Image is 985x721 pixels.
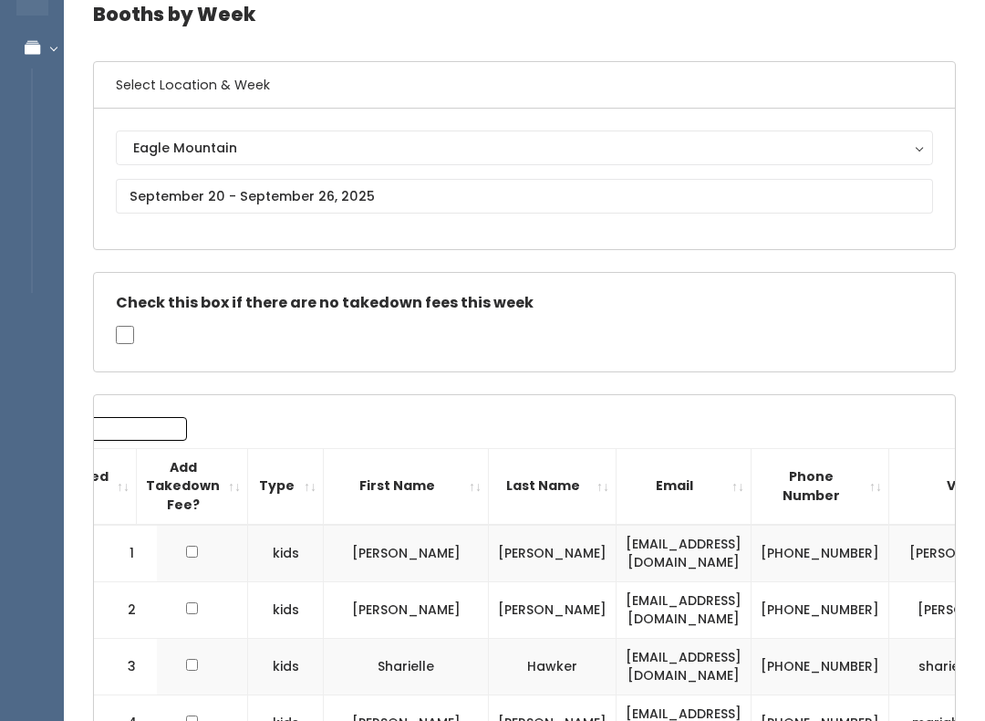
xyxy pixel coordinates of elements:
[752,526,889,583] td: [PHONE_NUMBER]
[116,296,933,312] h5: Check this box if there are no takedown fees this week
[489,526,617,583] td: [PERSON_NAME]
[133,139,916,159] div: Eagle Mountain
[617,639,752,695] td: [EMAIL_ADDRESS][DOMAIN_NAME]
[94,582,158,639] td: 2
[324,582,489,639] td: [PERSON_NAME]
[489,449,617,525] th: Last Name: activate to sort column ascending
[248,582,324,639] td: kids
[752,449,889,525] th: Phone Number: activate to sort column ascending
[248,526,324,583] td: kids
[617,449,752,525] th: Email: activate to sort column ascending
[94,639,158,695] td: 3
[752,639,889,695] td: [PHONE_NUMBER]
[617,526,752,583] td: [EMAIL_ADDRESS][DOMAIN_NAME]
[489,582,617,639] td: [PERSON_NAME]
[752,582,889,639] td: [PHONE_NUMBER]
[94,63,955,110] h6: Select Location & Week
[94,526,158,583] td: 1
[324,526,489,583] td: [PERSON_NAME]
[489,639,617,695] td: Hawker
[617,582,752,639] td: [EMAIL_ADDRESS][DOMAIN_NAME]
[324,449,489,525] th: First Name: activate to sort column ascending
[324,639,489,695] td: Sharielle
[116,131,933,166] button: Eagle Mountain
[137,449,248,525] th: Add Takedown Fee?: activate to sort column ascending
[248,449,324,525] th: Type: activate to sort column ascending
[248,639,324,695] td: kids
[116,180,933,214] input: September 20 - September 26, 2025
